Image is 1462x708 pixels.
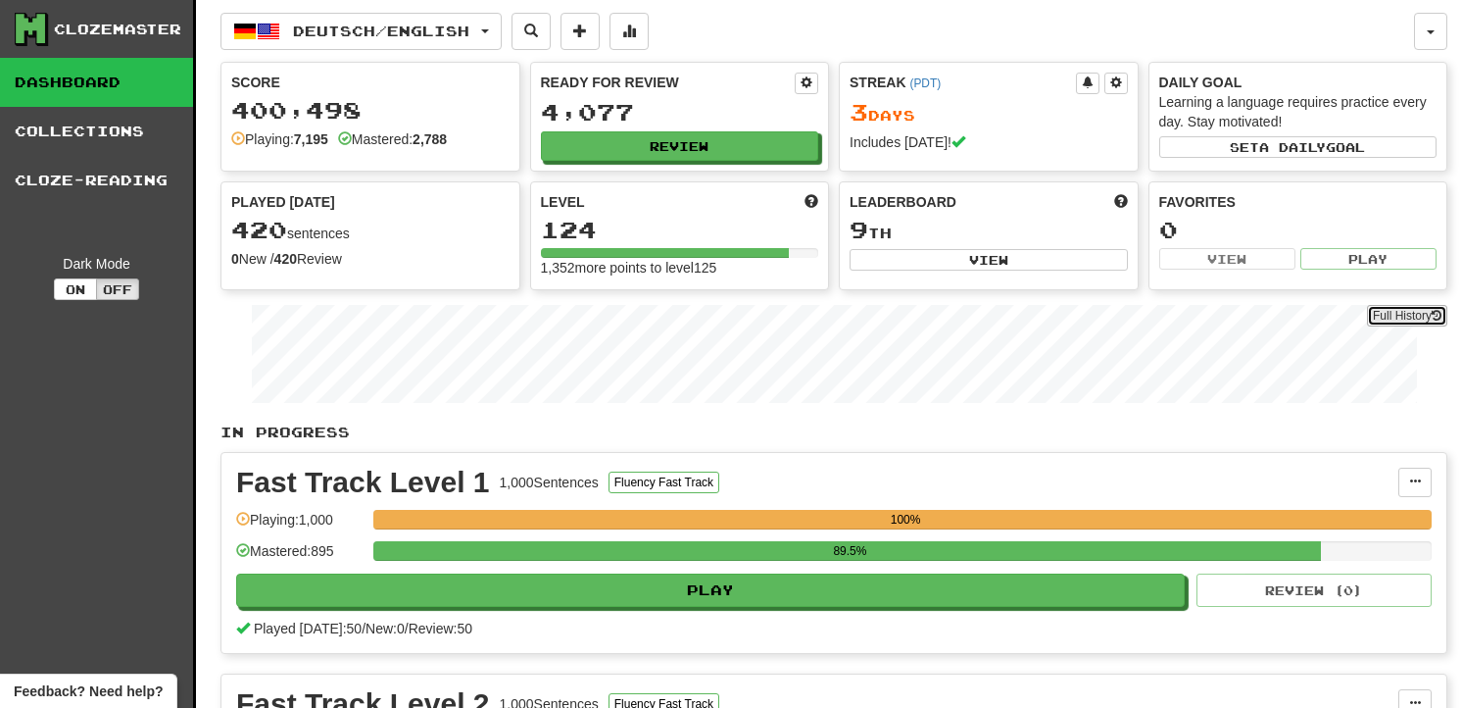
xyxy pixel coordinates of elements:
[850,132,1128,152] div: Includes [DATE]!
[231,98,510,123] div: 400,498
[850,100,1128,126] div: Day s
[850,98,868,126] span: 3
[231,192,335,212] span: Played [DATE]
[15,254,178,274] div: Dark Mode
[231,216,287,243] span: 420
[1159,192,1438,212] div: Favorites
[541,100,819,125] div: 4,077
[850,216,868,243] span: 9
[365,621,405,636] span: New: 0
[236,541,364,574] div: Mastered: 895
[850,192,956,212] span: Leaderboard
[338,129,447,149] div: Mastered:
[500,473,599,492] div: 1,000 Sentences
[231,73,510,92] div: Score
[236,468,490,497] div: Fast Track Level 1
[409,621,472,636] span: Review: 50
[541,258,819,278] div: 1,352 more points to level 125
[379,510,1432,530] div: 100%
[54,20,181,39] div: Clozemaster
[379,541,1320,561] div: 89.5%
[1196,574,1432,607] button: Review (0)
[1159,73,1438,92] div: Daily Goal
[609,13,649,50] button: More stats
[541,192,585,212] span: Level
[231,249,510,269] div: New / Review
[850,218,1128,243] div: th
[231,218,510,243] div: sentences
[236,510,364,542] div: Playing: 1,000
[236,574,1185,607] button: Play
[1159,218,1438,242] div: 0
[220,13,502,50] button: Deutsch/English
[231,251,239,267] strong: 0
[294,131,328,147] strong: 7,195
[850,249,1128,271] button: View
[413,131,447,147] strong: 2,788
[1259,140,1326,154] span: a daily
[96,278,139,300] button: Off
[850,73,1076,92] div: Streak
[512,13,551,50] button: Search sentences
[541,73,796,92] div: Ready for Review
[54,278,97,300] button: On
[254,621,362,636] span: Played [DATE]: 50
[1159,136,1438,158] button: Seta dailygoal
[405,621,409,636] span: /
[560,13,600,50] button: Add sentence to collection
[362,621,365,636] span: /
[14,682,163,701] span: Open feedback widget
[274,251,297,267] strong: 420
[609,472,719,493] button: Fluency Fast Track
[804,192,818,212] span: Score more points to level up
[220,423,1447,442] p: In Progress
[293,23,469,39] span: Deutsch / English
[909,76,941,90] a: (PDT)
[1300,248,1437,270] button: Play
[1159,92,1438,131] div: Learning a language requires practice every day. Stay motivated!
[541,131,819,161] button: Review
[1367,305,1447,327] a: Full History
[1159,248,1295,270] button: View
[1114,192,1128,212] span: This week in points, UTC
[541,218,819,242] div: 124
[231,129,328,149] div: Playing:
